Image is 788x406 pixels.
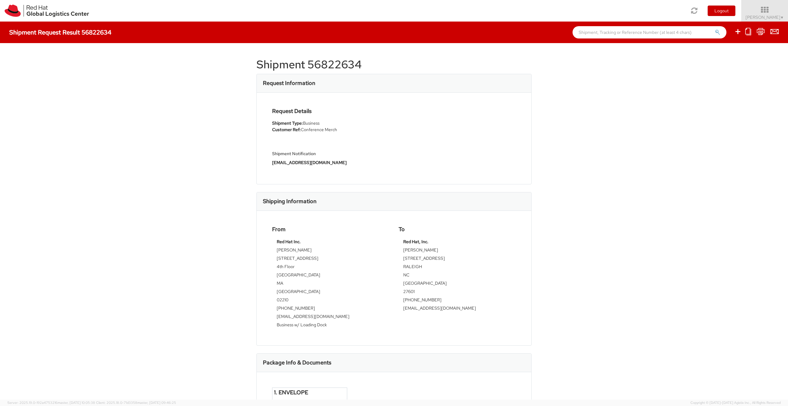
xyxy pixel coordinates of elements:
[277,247,385,255] td: [PERSON_NAME]
[277,280,385,288] td: MA
[746,14,784,20] span: [PERSON_NAME]
[272,151,389,156] h5: Shipment Notification
[5,5,89,17] img: rh-logistics-00dfa346123c4ec078e1.svg
[403,297,511,305] td: [PHONE_NUMBER]
[403,288,511,297] td: 27601
[272,160,347,165] strong: [EMAIL_ADDRESS][DOMAIN_NAME]
[277,313,385,322] td: [EMAIL_ADDRESS][DOMAIN_NAME]
[256,58,532,71] h1: Shipment 56822634
[263,360,331,366] h3: Package Info & Documents
[9,29,111,36] h4: Shipment Request Result 56822634
[403,239,428,244] strong: Red Hat, Inc.
[780,15,784,20] span: ▼
[403,272,511,280] td: NC
[277,297,385,305] td: 02210
[272,226,389,232] h4: From
[277,263,385,272] td: 4th Floor
[403,255,511,263] td: [STREET_ADDRESS]
[272,127,389,133] li: Conference Merch
[277,239,301,244] strong: Red Hat Inc.
[277,322,385,330] td: Business w/ Loading Dock
[277,288,385,297] td: [GEOGRAPHIC_DATA]
[272,108,389,114] h4: Request Details
[403,263,511,272] td: RALEIGH
[277,255,385,263] td: [STREET_ADDRESS]
[690,400,781,405] span: Copyright © [DATE]-[DATE] Agistix Inc., All Rights Reserved
[403,280,511,288] td: [GEOGRAPHIC_DATA]
[403,305,511,313] td: [EMAIL_ADDRESS][DOMAIN_NAME]
[137,400,176,405] span: master, [DATE] 09:46:25
[272,120,389,127] li: Business
[403,247,511,255] td: [PERSON_NAME]
[277,272,385,280] td: [GEOGRAPHIC_DATA]
[272,120,303,126] strong: Shipment Type:
[58,400,95,405] span: master, [DATE] 10:05:38
[573,26,726,38] input: Shipment, Tracking or Reference Number (at least 4 chars)
[7,400,95,405] span: Server: 2025.19.0-192a4753216
[399,226,516,232] h4: To
[263,198,316,204] h3: Shipping Information
[272,127,301,132] strong: Customer Ref:
[274,389,345,396] h4: 1. Envelope
[708,6,735,16] button: Logout
[96,400,176,405] span: Client: 2025.18.0-71d3358
[277,305,385,313] td: [PHONE_NUMBER]
[263,80,315,86] h3: Request Information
